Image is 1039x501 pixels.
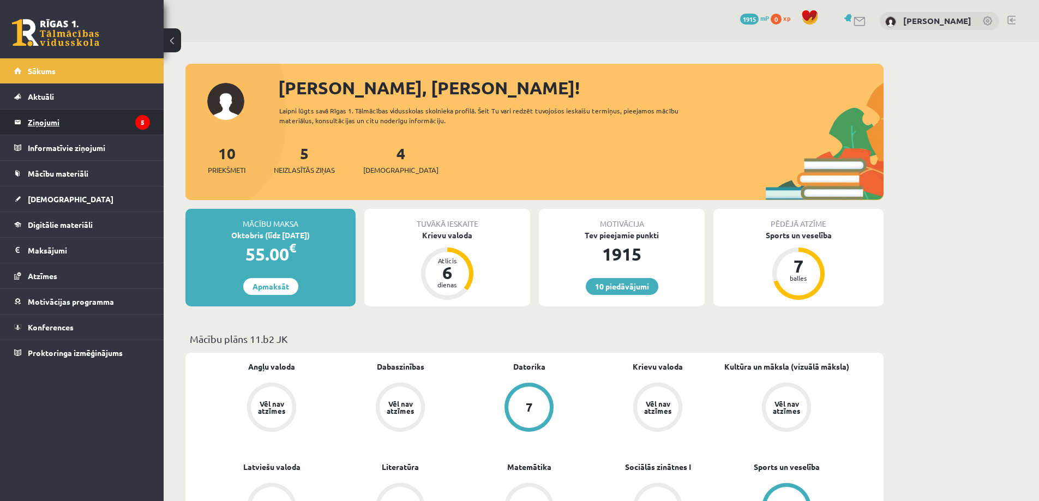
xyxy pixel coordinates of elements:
span: Aktuāli [28,92,54,101]
div: [PERSON_NAME], [PERSON_NAME]! [278,75,884,101]
div: Mācību maksa [185,209,356,230]
div: Krievu valoda [364,230,530,241]
a: Apmaksāt [243,278,298,295]
div: Sports un veselība [713,230,884,241]
a: Vēl nav atzīmes [336,383,465,434]
div: Oktobris (līdz [DATE]) [185,230,356,241]
a: Motivācijas programma [14,289,150,314]
span: € [289,240,296,256]
a: 7 [465,383,593,434]
a: Matemātika [507,461,551,473]
div: Vēl nav atzīmes [385,400,416,414]
a: [DEMOGRAPHIC_DATA] [14,186,150,212]
div: Pēdējā atzīme [713,209,884,230]
span: mP [760,14,769,22]
a: 1915 mP [740,14,769,22]
a: Digitālie materiāli [14,212,150,237]
span: 1915 [740,14,759,25]
span: Sākums [28,66,56,76]
div: 7 [782,257,815,275]
a: Vēl nav atzīmes [207,383,336,434]
div: Vēl nav atzīmes [256,400,287,414]
span: 0 [771,14,782,25]
legend: Maksājumi [28,238,150,263]
div: Laipni lūgts savā Rīgas 1. Tālmācības vidusskolas skolnieka profilā. Šeit Tu vari redzēt tuvojošo... [279,106,698,125]
a: Mācību materiāli [14,161,150,186]
a: Sports un veselība 7 balles [713,230,884,301]
div: balles [782,275,815,281]
div: Vēl nav atzīmes [642,400,673,414]
a: Krievu valoda [633,361,683,372]
div: Motivācija [539,209,705,230]
a: Atzīmes [14,263,150,288]
a: Sākums [14,58,150,83]
a: Proktoringa izmēģinājums [14,340,150,365]
a: Maksājumi [14,238,150,263]
legend: Ziņojumi [28,110,150,135]
span: Proktoringa izmēģinājums [28,348,123,358]
a: Krievu valoda Atlicis 6 dienas [364,230,530,301]
a: 10Priekšmeti [208,143,245,176]
a: Latviešu valoda [243,461,301,473]
span: Atzīmes [28,271,57,281]
a: Angļu valoda [248,361,295,372]
span: Mācību materiāli [28,168,88,178]
legend: Informatīvie ziņojumi [28,135,150,160]
a: [PERSON_NAME] [903,15,971,26]
a: Vēl nav atzīmes [722,383,851,434]
a: Kultūra un māksla (vizuālā māksla) [724,361,849,372]
div: 1915 [539,241,705,267]
a: Ziņojumi5 [14,110,150,135]
div: Vēl nav atzīmes [771,400,802,414]
p: Mācību plāns 11.b2 JK [190,331,879,346]
div: 7 [526,401,533,413]
a: 10 piedāvājumi [586,278,658,295]
div: 6 [431,264,464,281]
a: Vēl nav atzīmes [593,383,722,434]
a: Aktuāli [14,84,150,109]
a: Datorika [513,361,545,372]
a: Literatūra [382,461,419,473]
a: Sociālās zinātnes I [625,461,691,473]
a: Konferences [14,315,150,340]
span: Neizlasītās ziņas [274,165,335,176]
a: Rīgas 1. Tālmācības vidusskola [12,19,99,46]
span: Digitālie materiāli [28,220,93,230]
i: 5 [135,115,150,130]
span: [DEMOGRAPHIC_DATA] [28,194,113,204]
a: 4[DEMOGRAPHIC_DATA] [363,143,439,176]
img: Adrians Leščinskis [885,16,896,27]
div: 55.00 [185,241,356,267]
span: Motivācijas programma [28,297,114,306]
div: Atlicis [431,257,464,264]
span: Konferences [28,322,74,332]
div: Tuvākā ieskaite [364,209,530,230]
span: xp [783,14,790,22]
div: Tev pieejamie punkti [539,230,705,241]
a: Sports un veselība [754,461,820,473]
div: dienas [431,281,464,288]
a: Dabaszinības [377,361,424,372]
a: 5Neizlasītās ziņas [274,143,335,176]
span: Priekšmeti [208,165,245,176]
span: [DEMOGRAPHIC_DATA] [363,165,439,176]
a: Informatīvie ziņojumi [14,135,150,160]
a: 0 xp [771,14,796,22]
